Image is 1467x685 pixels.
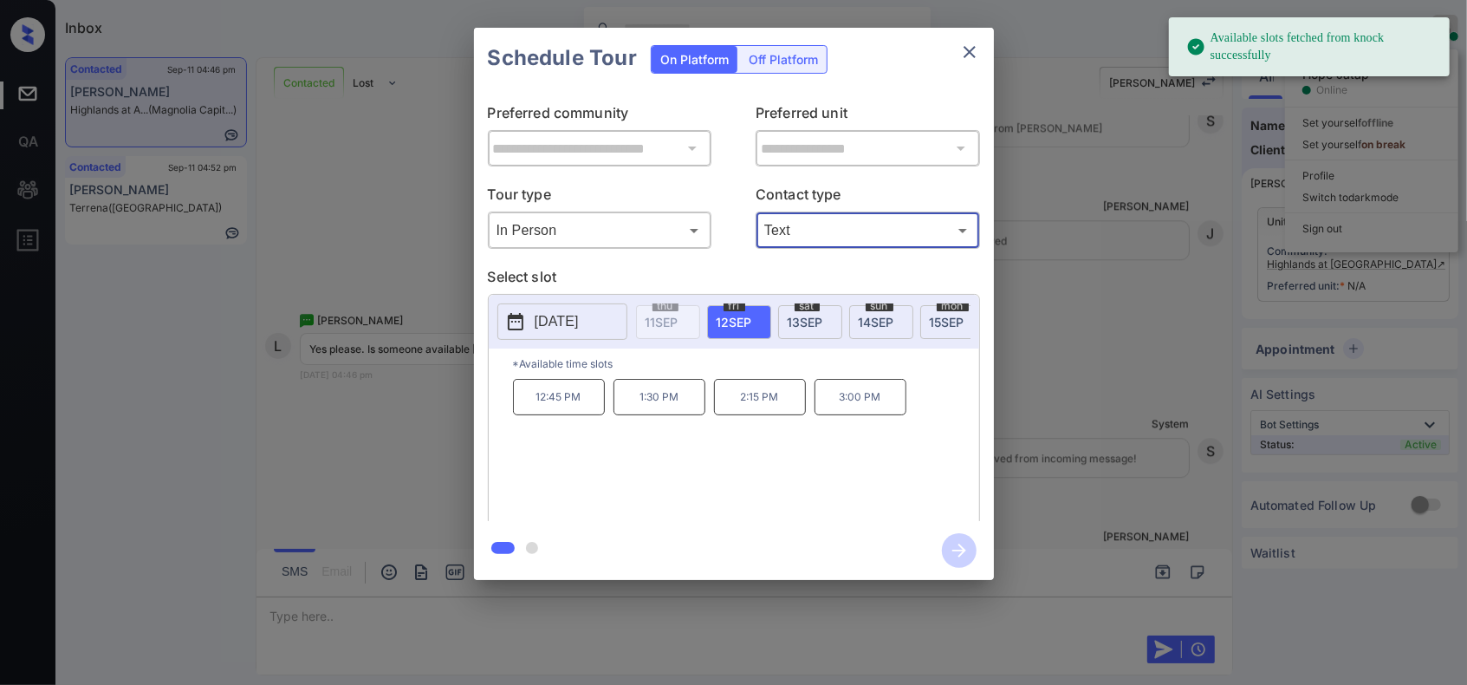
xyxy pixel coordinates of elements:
[717,315,752,329] span: 12 SEP
[488,184,712,212] p: Tour type
[849,305,913,339] div: date-select
[714,379,806,415] p: 2:15 PM
[815,379,906,415] p: 3:00 PM
[488,102,712,130] p: Preferred community
[795,301,820,311] span: sat
[1186,23,1436,71] div: Available slots fetched from knock successfully
[488,266,980,294] p: Select slot
[859,315,894,329] span: 14 SEP
[778,305,842,339] div: date-select
[474,28,651,88] h2: Schedule Tour
[492,216,708,245] div: In Person
[866,301,893,311] span: sun
[740,46,827,73] div: Off Platform
[920,305,984,339] div: date-select
[724,301,745,311] span: fri
[952,35,987,69] button: close
[707,305,771,339] div: date-select
[613,379,705,415] p: 1:30 PM
[760,216,976,245] div: Text
[756,102,980,130] p: Preferred unit
[930,315,964,329] span: 15 SEP
[513,379,605,415] p: 12:45 PM
[535,311,579,332] p: [DATE]
[756,184,980,212] p: Contact type
[788,315,823,329] span: 13 SEP
[652,46,737,73] div: On Platform
[497,303,627,340] button: [DATE]
[937,301,969,311] span: mon
[513,349,979,379] p: *Available time slots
